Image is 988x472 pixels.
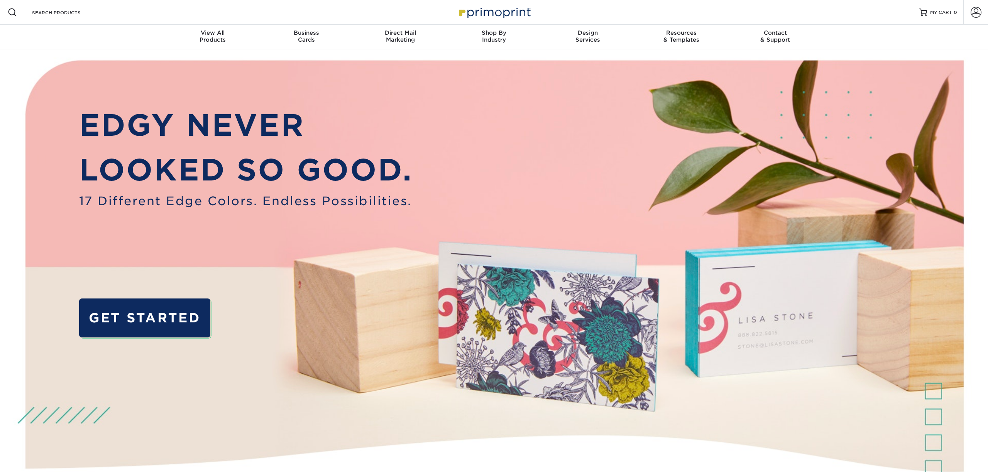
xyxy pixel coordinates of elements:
[166,29,260,36] span: View All
[354,29,447,43] div: Marketing
[728,25,822,49] a: Contact& Support
[354,25,447,49] a: Direct MailMarketing
[541,29,634,36] span: Design
[260,25,354,49] a: BusinessCards
[634,29,728,43] div: & Templates
[728,29,822,43] div: & Support
[541,29,634,43] div: Services
[447,29,541,43] div: Industry
[260,29,354,36] span: Business
[79,103,413,147] p: EDGY NEVER
[728,29,822,36] span: Contact
[954,10,957,15] span: 0
[79,298,210,337] a: GET STARTED
[31,8,107,17] input: SEARCH PRODUCTS.....
[447,25,541,49] a: Shop ByIndustry
[634,29,728,36] span: Resources
[634,25,728,49] a: Resources& Templates
[455,4,533,20] img: Primoprint
[541,25,634,49] a: DesignServices
[79,148,413,192] p: LOOKED SO GOOD.
[447,29,541,36] span: Shop By
[79,192,413,210] span: 17 Different Edge Colors. Endless Possibilities.
[930,9,952,16] span: MY CART
[354,29,447,36] span: Direct Mail
[260,29,354,43] div: Cards
[166,29,260,43] div: Products
[166,25,260,49] a: View AllProducts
